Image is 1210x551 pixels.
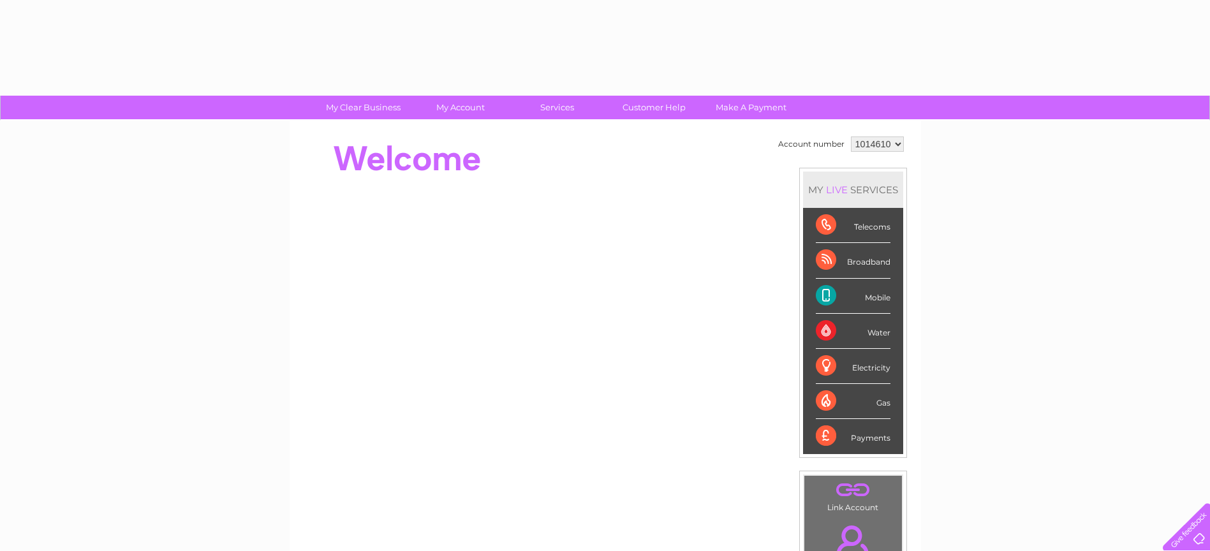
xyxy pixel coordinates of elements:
a: Make A Payment [698,96,804,119]
div: Water [816,314,890,349]
div: LIVE [823,184,850,196]
div: Mobile [816,279,890,314]
a: Customer Help [601,96,707,119]
a: My Account [408,96,513,119]
div: Electricity [816,349,890,384]
div: MY SERVICES [803,172,903,208]
a: Services [505,96,610,119]
a: My Clear Business [311,96,416,119]
div: Payments [816,419,890,453]
td: Link Account [804,475,903,515]
a: . [808,479,899,501]
div: Telecoms [816,208,890,243]
div: Broadband [816,243,890,278]
div: Gas [816,384,890,419]
td: Account number [775,133,848,155]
